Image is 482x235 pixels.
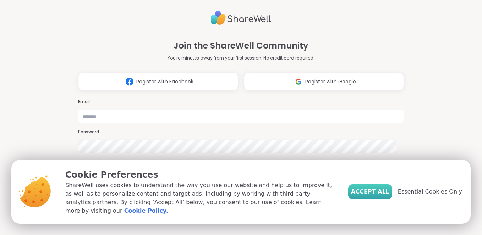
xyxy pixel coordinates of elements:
[78,73,238,90] button: Register with Facebook
[136,78,193,85] span: Register with Facebook
[65,168,337,181] p: Cookie Preferences
[124,207,168,215] a: Cookie Policy.
[351,188,389,196] span: Accept All
[292,75,305,88] img: ShareWell Logomark
[78,129,404,135] h3: Password
[174,39,308,52] h1: Join the ShareWell Community
[348,184,392,199] button: Accept All
[65,181,337,215] p: ShareWell uses cookies to understand the way you use our website and help us to improve it, as we...
[211,8,271,28] img: ShareWell Logo
[78,99,404,105] h3: Email
[305,78,356,85] span: Register with Google
[168,55,314,61] p: You're minutes away from your first session. No credit card required.
[398,188,462,196] span: Essential Cookies Only
[244,73,404,90] button: Register with Google
[123,75,136,88] img: ShareWell Logomark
